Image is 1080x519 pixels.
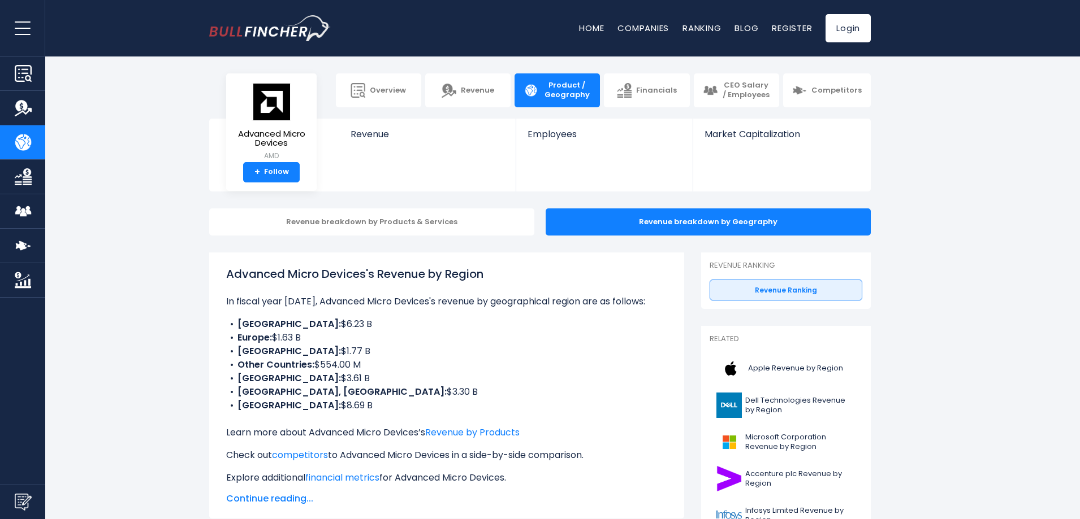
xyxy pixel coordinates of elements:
b: [GEOGRAPHIC_DATA]: [237,399,341,412]
a: financial metrics [305,471,379,484]
li: $8.69 B [226,399,667,412]
small: AMD [235,151,308,161]
a: Register [772,22,812,34]
span: Revenue [351,129,505,139]
span: CEO Salary / Employees [722,81,770,100]
b: [GEOGRAPHIC_DATA], [GEOGRAPHIC_DATA]: [237,385,447,398]
li: $1.63 B [226,331,667,344]
a: Home [579,22,604,34]
a: Apple Revenue by Region [710,353,862,384]
a: Overview [336,73,421,107]
a: Financials [604,73,689,107]
a: Product / Geography [515,73,600,107]
strong: + [254,167,260,177]
b: Other Countries: [237,358,314,371]
span: Financials [636,86,677,95]
img: bullfincher logo [209,15,331,41]
a: Employees [516,119,692,159]
a: Dell Technologies Revenue by Region [710,390,862,421]
a: Accenture plc Revenue by Region [710,463,862,494]
b: [GEOGRAPHIC_DATA]: [237,372,341,385]
a: Advanced Micro Devices AMD [235,82,308,162]
a: Market Capitalization [693,119,870,159]
a: Revenue [425,73,511,107]
span: Advanced Micro Devices [235,129,308,148]
img: AAPL logo [716,356,745,381]
a: Companies [617,22,669,34]
p: Learn more about Advanced Micro Devices’s [226,426,667,439]
li: $554.00 M [226,358,667,372]
span: Overview [370,86,406,95]
b: [GEOGRAPHIC_DATA]: [237,344,341,357]
a: Go to homepage [209,15,331,41]
a: Microsoft Corporation Revenue by Region [710,426,862,457]
span: Accenture plc Revenue by Region [745,469,856,489]
p: Explore additional for Advanced Micro Devices. [226,471,667,485]
p: Check out to Advanced Micro Devices in a side-by-side comparison. [226,448,667,462]
a: Competitors [783,73,871,107]
a: Revenue by Products [425,426,520,439]
h1: Advanced Micro Devices's Revenue by Region [226,265,667,282]
span: Apple Revenue by Region [748,364,843,373]
div: Revenue breakdown by Products & Services [209,208,534,235]
span: Product / Geography [543,81,591,100]
img: MSFT logo [716,429,742,455]
a: Login [826,14,871,42]
a: Blog [735,22,758,34]
a: competitors [272,448,328,461]
a: Revenue [339,119,516,159]
b: [GEOGRAPHIC_DATA]: [237,317,341,330]
span: Continue reading... [226,492,667,505]
img: ACN logo [716,466,742,491]
p: Revenue Ranking [710,261,862,271]
li: $3.30 B [226,385,667,399]
div: Revenue breakdown by Geography [546,208,871,235]
a: Ranking [682,22,721,34]
img: DELL logo [716,392,742,418]
a: CEO Salary / Employees [694,73,779,107]
span: Dell Technologies Revenue by Region [745,396,856,415]
li: $3.61 B [226,372,667,385]
p: Related [710,334,862,344]
span: Competitors [811,86,862,95]
span: Revenue [461,86,494,95]
li: $1.77 B [226,344,667,358]
p: In fiscal year [DATE], Advanced Micro Devices's revenue by geographical region are as follows: [226,295,667,308]
span: Microsoft Corporation Revenue by Region [745,433,856,452]
b: Europe: [237,331,272,344]
a: +Follow [243,162,300,182]
span: Employees [528,129,681,139]
a: Revenue Ranking [710,280,862,301]
li: $6.23 B [226,317,667,331]
span: Market Capitalization [705,129,858,139]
